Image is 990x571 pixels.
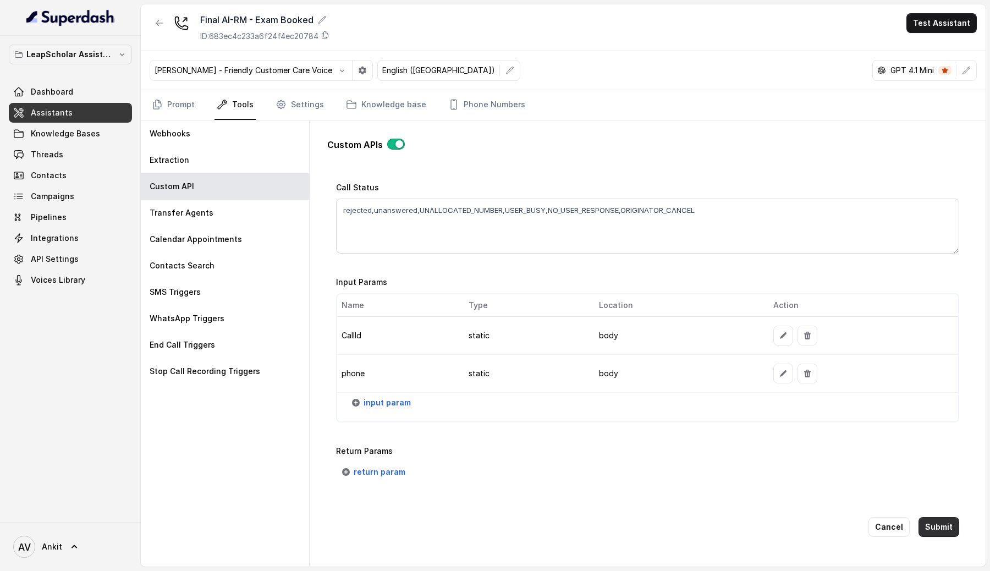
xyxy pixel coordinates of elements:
p: GPT 4.1 Mini [890,65,934,76]
a: Threads [9,145,132,164]
span: API Settings [31,254,79,265]
th: Type [460,294,590,317]
a: Pipelines [9,207,132,227]
img: light.svg [26,9,115,26]
span: Assistants [31,107,73,118]
label: Call Status [336,183,379,192]
p: ID: 683ec4c233a6f24f4ec20784 [200,31,318,42]
span: Dashboard [31,86,73,97]
textarea: rejected,unanswered,UNALLOCATED_NUMBER,USER_BUSY,NO_USER_RESPONSE,ORIGINATOR_CANCEL [336,199,959,254]
p: Webhooks [150,128,190,139]
p: Calendar Appointments [150,234,242,245]
td: static [460,355,590,393]
a: Phone Numbers [446,90,527,120]
td: phone [337,355,460,393]
div: Final AI-RM - Exam Booked [200,13,329,26]
button: LeapScholar Assistant [9,45,132,64]
td: static [460,317,590,355]
p: [PERSON_NAME] - Friendly Customer Care Voice [155,65,332,76]
span: Voices Library [31,274,85,285]
svg: openai logo [877,66,886,75]
a: Knowledge Bases [9,124,132,144]
p: Extraction [150,155,189,166]
span: Knowledge Bases [31,128,100,139]
a: Prompt [150,90,197,120]
a: Assistants [9,103,132,123]
td: CallId [337,317,460,355]
p: SMS Triggers [150,287,201,298]
p: WhatsApp Triggers [150,313,224,324]
p: Contacts Search [150,260,215,271]
th: Location [590,294,765,317]
p: Input Params [336,276,959,289]
a: Voices Library [9,270,132,290]
a: Dashboard [9,82,132,102]
a: Contacts [9,166,132,185]
p: Custom API [150,181,194,192]
a: Integrations [9,228,132,248]
th: Action [765,294,958,317]
nav: Tabs [150,90,977,120]
button: Submit [919,517,959,537]
a: API Settings [9,249,132,269]
p: English ([GEOGRAPHIC_DATA]) [382,65,495,76]
button: input param [346,393,417,413]
a: Ankit [9,531,132,562]
span: Contacts [31,170,67,181]
a: Settings [273,90,326,120]
button: Test Assistant [906,13,977,33]
p: Return Params [336,444,959,458]
button: return param [336,462,412,482]
p: Transfer Agents [150,207,213,218]
p: Custom APIs [327,138,383,151]
span: Integrations [31,233,79,244]
span: Threads [31,149,63,160]
button: Cancel [868,517,910,537]
span: input param [364,396,411,409]
p: End Call Triggers [150,339,215,350]
p: LeapScholar Assistant [26,48,114,61]
span: Campaigns [31,191,74,202]
span: Ankit [42,541,62,552]
a: Campaigns [9,186,132,206]
td: body [590,317,765,355]
td: body [590,355,765,393]
text: AV [18,541,31,553]
a: Knowledge base [344,90,428,120]
span: Pipelines [31,212,67,223]
p: Stop Call Recording Triggers [150,366,260,377]
a: Tools [215,90,256,120]
span: return param [354,465,405,479]
th: Name [337,294,460,317]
